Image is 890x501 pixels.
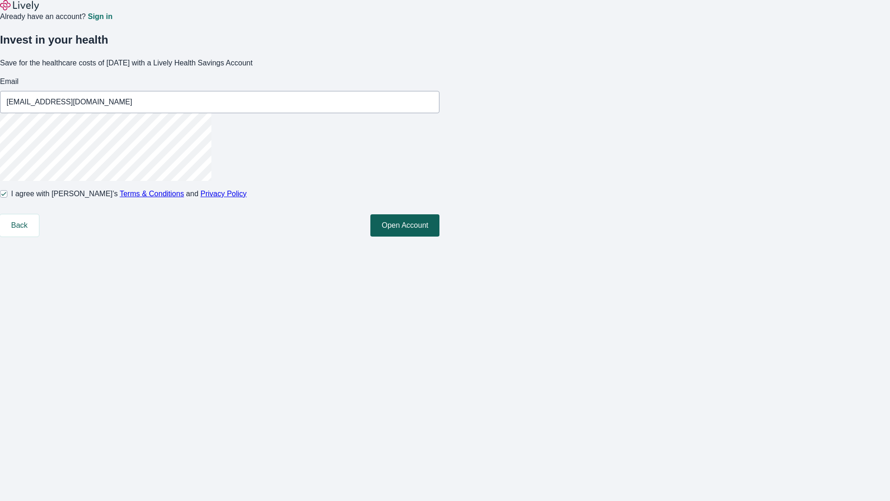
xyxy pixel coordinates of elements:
[11,188,247,199] span: I agree with [PERSON_NAME]’s and
[370,214,439,237] button: Open Account
[201,190,247,198] a: Privacy Policy
[88,13,112,20] a: Sign in
[120,190,184,198] a: Terms & Conditions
